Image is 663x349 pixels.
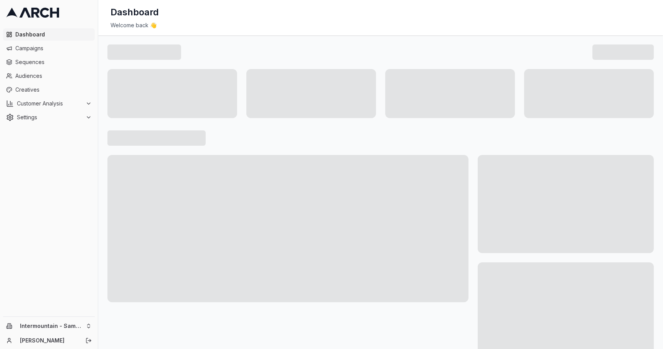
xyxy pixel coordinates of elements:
div: Welcome back 👋 [110,21,651,29]
span: Dashboard [15,31,92,38]
span: Campaigns [15,44,92,52]
a: Dashboard [3,28,95,41]
span: Creatives [15,86,92,94]
button: Customer Analysis [3,97,95,110]
span: Intermountain - Same Day [20,323,82,329]
a: Sequences [3,56,95,68]
a: [PERSON_NAME] [20,337,77,344]
button: Settings [3,111,95,123]
span: Settings [17,114,82,121]
span: Customer Analysis [17,100,82,107]
button: Log out [83,335,94,346]
button: Intermountain - Same Day [3,320,95,332]
a: Audiences [3,70,95,82]
a: Creatives [3,84,95,96]
h1: Dashboard [110,6,159,18]
span: Audiences [15,72,92,80]
span: Sequences [15,58,92,66]
a: Campaigns [3,42,95,54]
